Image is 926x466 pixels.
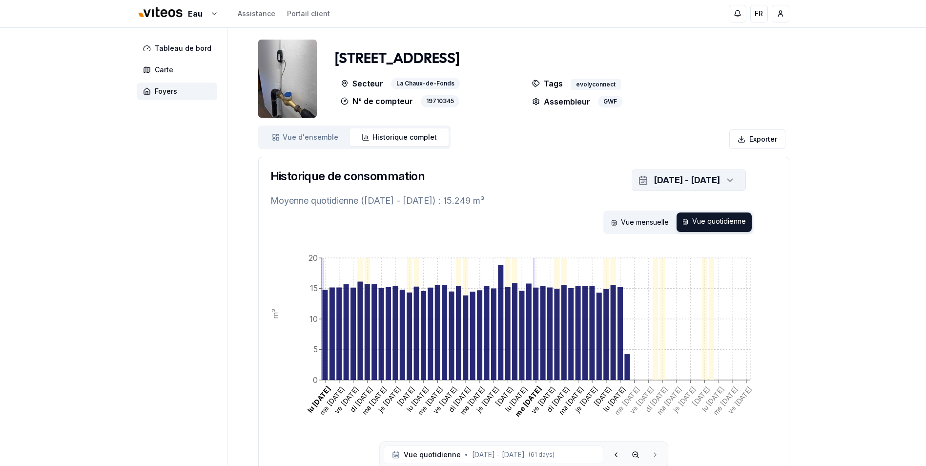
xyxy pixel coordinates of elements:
[598,96,622,107] div: GWF
[421,95,459,107] div: 19710345
[155,43,211,53] span: Tableau de bord
[283,132,338,142] span: Vue d'ensemble
[729,129,785,149] button: Exporter
[350,128,449,146] a: Historique complet
[137,1,184,24] img: Viteos - Eau Logo
[188,8,203,20] span: Eau
[755,9,763,19] span: FR
[341,78,383,90] p: Secteur
[137,61,221,79] a: Carte
[627,446,644,464] button: Zoom out
[310,283,318,293] tspan: 15
[391,78,460,90] div: La Chaux-de-Fonds
[750,5,768,22] button: FR
[270,194,777,208] p: Moyenne quotidienne ([DATE] - [DATE]) : 15.249 m³
[137,83,221,100] a: Foyers
[137,40,221,57] a: Tableau de bord
[270,169,425,184] h3: Historique de consommation
[465,451,468,459] span: •
[571,79,621,90] div: evolyconnect
[472,450,525,460] span: [DATE] - [DATE]
[532,78,563,90] p: Tags
[529,451,555,459] span: ( 61 days )
[238,9,275,19] a: Assistance
[335,50,459,68] h1: [STREET_ADDRESS]
[137,3,218,24] button: Eau
[313,344,318,354] tspan: 5
[313,375,318,385] tspan: 0
[404,450,461,460] span: Vue quotidienne
[309,314,318,324] tspan: 10
[341,95,413,107] p: N° de compteur
[605,212,675,232] div: Vue mensuelle
[654,173,720,187] div: [DATE] - [DATE]
[372,132,437,142] span: Historique complet
[260,128,350,146] a: Vue d'ensemble
[677,212,752,232] div: Vue quotidienne
[270,309,280,319] tspan: m³
[287,9,330,19] a: Portail client
[309,253,318,263] tspan: 20
[607,446,625,464] button: Previous day
[632,169,746,191] button: [DATE] - [DATE]
[258,40,317,118] img: unit Image
[155,86,177,96] span: Foyers
[155,65,173,75] span: Carte
[532,96,590,107] p: Assembleur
